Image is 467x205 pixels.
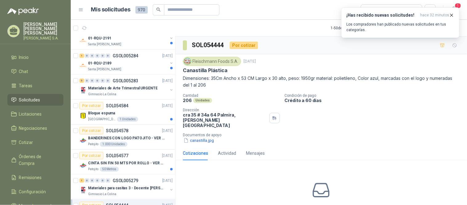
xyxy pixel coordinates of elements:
p: [DATE] [162,78,173,84]
img: Company Logo [79,137,87,144]
div: 0 [106,178,110,183]
img: Company Logo [79,62,87,69]
p: Patojito [88,167,99,172]
div: 5 [79,79,84,83]
div: Por cotizar [79,127,103,134]
span: Tareas [19,82,33,89]
a: 1 0 0 0 0 0 GSOL005285[DATE] Company Logo01-RQU-2191Santa [PERSON_NAME] [79,27,174,47]
img: Company Logo [184,58,191,65]
p: SOL054577 [106,154,128,158]
div: 0 [95,178,100,183]
p: Los compradores han publicado nuevas solicitudes en tus categorías. [347,22,454,33]
a: Órdenes de Compra [7,151,63,169]
div: 1.000 Unidades [100,142,127,147]
div: 1 [79,178,84,183]
p: Materiales de Arte Trimestral URGENTE [88,85,158,91]
div: 50 Metros [100,167,119,172]
a: Inicio [7,51,63,63]
div: Actividad [218,150,236,157]
p: Gimnasio La Colina [88,92,116,97]
p: BANDERINES CON LOGO PATOJITO - VER DOC ADJUNTO [88,135,165,141]
a: Por cotizarSOL054584[DATE] Company LogoBloque espuma[GEOGRAPHIC_DATA]1 Unidades [71,100,175,125]
div: 0 [85,178,89,183]
span: Inicio [19,54,29,61]
div: 0 [85,79,89,83]
div: 1 [79,54,84,58]
div: 1 Unidades [117,117,138,122]
div: Mensajes [246,150,265,157]
p: 01-RQU-2189 [88,60,111,66]
img: Company Logo [79,37,87,44]
p: 206 [183,98,192,103]
p: 01-RQU-2191 [88,35,111,41]
img: Logo peakr [7,7,39,15]
div: Por cotizar [79,102,103,109]
img: Company Logo [79,162,87,169]
span: Órdenes de Compra [19,153,58,167]
a: Cotizar [7,137,63,148]
p: Gimnasio La Colina [88,192,116,197]
p: [GEOGRAPHIC_DATA] [88,117,116,122]
p: Documentos de apoyo [183,133,465,137]
p: [DATE] [162,128,173,134]
div: Por cotizar [230,42,258,49]
p: Cantidad [183,93,280,98]
div: 1 - 50 de 864 [331,23,369,33]
div: 0 [106,79,110,83]
div: 0 [100,178,105,183]
a: Configuración [7,186,63,198]
a: Tareas [7,80,63,92]
img: Company Logo [79,87,87,94]
a: Licitaciones [7,108,63,120]
p: Dirección [183,108,267,112]
span: Cotizar [19,139,33,146]
span: Solicitudes [19,96,40,103]
h1: Mis solicitudes [91,5,131,14]
a: 1 0 0 0 0 0 GSOL005284[DATE] Company Logo01-RQU-2189Santa [PERSON_NAME] [79,52,174,72]
p: GSOL005283 [113,79,138,83]
button: canastilla.jpg [183,137,215,144]
p: Bloque espuma [88,110,115,116]
p: [DATE] [162,153,173,159]
p: Dimensiones: 35Cm Ancho x 53 CM Largo x 30 alto, peso: 1950gr material: polietileno, Color azul, ... [183,75,460,88]
div: Por cotizar [79,152,103,159]
p: [DATE] [162,178,173,184]
a: Por cotizarSOL054578[DATE] Company LogoBANDERINES CON LOGO PATOJITO - VER DOC ADJUNTOPatojito1.00... [71,125,175,150]
button: 1 [449,4,460,15]
div: Cotizaciones [183,150,208,157]
h3: ¡Has recibido nuevas solicitudes! [347,13,418,18]
img: Company Logo [79,187,87,194]
div: Unidades [193,98,212,103]
a: Chat [7,66,63,77]
p: SOL054578 [106,129,128,133]
div: 0 [85,54,89,58]
a: Remisiones [7,172,63,183]
a: Negociaciones [7,122,63,134]
a: 1 0 0 0 0 0 GSOL005279[DATE] Company LogoMateriales para casitas 3 - Docente [PERSON_NAME]Gimnasi... [79,177,174,197]
div: 0 [100,54,105,58]
div: 0 [106,54,110,58]
div: 0 [95,54,100,58]
p: [PERSON_NAME] [PERSON_NAME] [PERSON_NAME] [23,22,63,35]
span: Licitaciones [19,111,42,117]
p: SOL054584 [106,104,128,108]
button: ¡Has recibido nuevas solicitudes!hace 32 minutos Los compradores han publicado nuevas solicitudes... [341,7,460,38]
span: 970 [135,6,148,14]
span: Chat [19,68,28,75]
a: Por cotizarSOL054577[DATE] Company LogoCINTA SIN FIN 50 MTS POR ROLLO - VER DOC ADJUNTOPatojito50... [71,150,175,174]
span: search [156,7,161,12]
p: cra 35 # 34a 64 Palmira , [PERSON_NAME][GEOGRAPHIC_DATA] [183,112,267,128]
p: Materiales para casitas 3 - Docente [PERSON_NAME] [88,185,165,191]
p: Crédito a 60 días [285,98,465,103]
a: Solicitudes [7,94,63,106]
h3: SOL054444 [192,40,225,50]
div: 0 [90,178,95,183]
p: Santa [PERSON_NAME] [88,42,121,47]
p: [DATE] [162,53,173,59]
span: Negociaciones [19,125,47,132]
img: Company Logo [79,112,87,119]
p: CINTA SIN FIN 50 MTS POR ROLLO - VER DOC ADJUNTO [88,160,165,166]
p: Santa [PERSON_NAME] [88,67,121,72]
div: 0 [95,79,100,83]
span: Remisiones [19,174,42,181]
